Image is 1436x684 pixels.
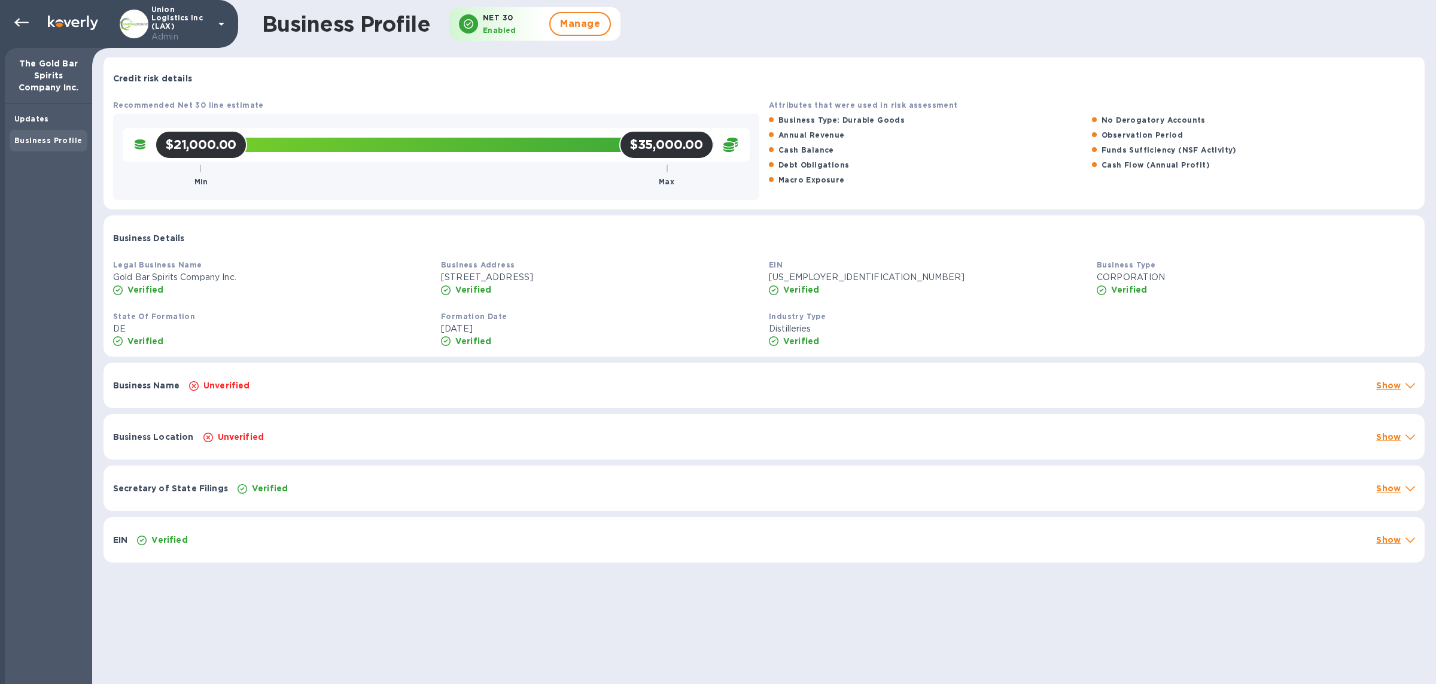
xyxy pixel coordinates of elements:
[1376,431,1401,443] p: Show
[113,323,431,335] p: DE
[769,323,1087,335] p: Distilleries
[778,115,905,124] b: Business Type: Durable Goods
[113,101,264,110] b: Recommended Net 30 line estimate
[1376,482,1401,494] p: Show
[14,114,49,123] b: Updates
[104,517,1425,563] div: EINVerifiedShow
[14,57,83,93] p: The Gold Bar Spirits Company Inc.
[441,260,515,269] b: Business Address
[14,136,82,145] b: Business Profile
[104,363,1425,408] div: Business NameUnverifiedShow
[778,130,845,139] b: Annual Revenue
[1102,160,1210,169] b: Cash Flow (Annual Profit)
[1102,130,1183,139] b: Observation Period
[778,145,834,154] b: Cash Balance
[194,177,208,186] b: Min
[1376,534,1401,546] p: Show
[441,312,507,321] b: Formation Date
[769,312,826,321] b: Industry Type
[455,335,491,347] p: Verified
[1102,145,1237,154] b: Funds Sufficiency (NSF Activity)
[151,31,211,43] p: Admin
[455,284,491,296] p: Verified
[560,17,600,31] span: Manage
[783,284,819,296] p: Verified
[1102,115,1206,124] b: No Derogatory Accounts
[113,232,184,244] p: Business Details
[1097,260,1155,269] b: Business Type
[48,16,98,30] img: Logo
[127,284,163,296] p: Verified
[104,414,1425,460] div: Business LocationUnverifiedShow
[769,101,958,110] b: Attributes that were used in risk assessment
[769,271,1087,284] p: [US_EMPLOYER_IDENTIFICATION_NUMBER]
[113,271,431,284] p: Gold Bar Spirits Company Inc.
[113,260,202,269] b: Legal Business Name
[104,215,1425,254] div: Business Details
[441,271,759,284] p: [STREET_ADDRESS]
[113,482,228,494] p: Secretary of State Filings
[441,323,759,335] p: [DATE]
[549,12,611,36] button: Manage
[218,431,264,443] p: Unverified
[630,137,703,152] h2: $35,000.00
[1097,271,1415,284] p: CORPORATION
[1376,379,1401,391] p: Show
[113,72,192,84] p: Credit risk details
[113,379,180,391] p: Business Name
[483,26,516,35] b: Enabled
[104,56,1425,94] div: Credit risk details
[113,534,127,546] p: EIN
[783,335,819,347] p: Verified
[659,177,674,186] b: Max
[151,534,187,546] p: Verified
[262,11,430,37] h1: Business Profile
[113,312,195,321] b: State Of Formation
[483,13,513,22] b: NET 30
[252,482,288,494] p: Verified
[166,137,236,152] h2: $21,000.00
[113,431,194,443] p: Business Location
[769,260,783,269] b: EIN
[127,335,163,347] p: Verified
[1111,284,1147,296] p: Verified
[151,5,211,43] p: Union Logistics Inc (LAX)
[203,379,250,391] p: Unverified
[778,160,849,169] b: Debt Obligations
[104,466,1425,511] div: Secretary of State FilingsVerifiedShow
[778,175,845,184] b: Macro Exposure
